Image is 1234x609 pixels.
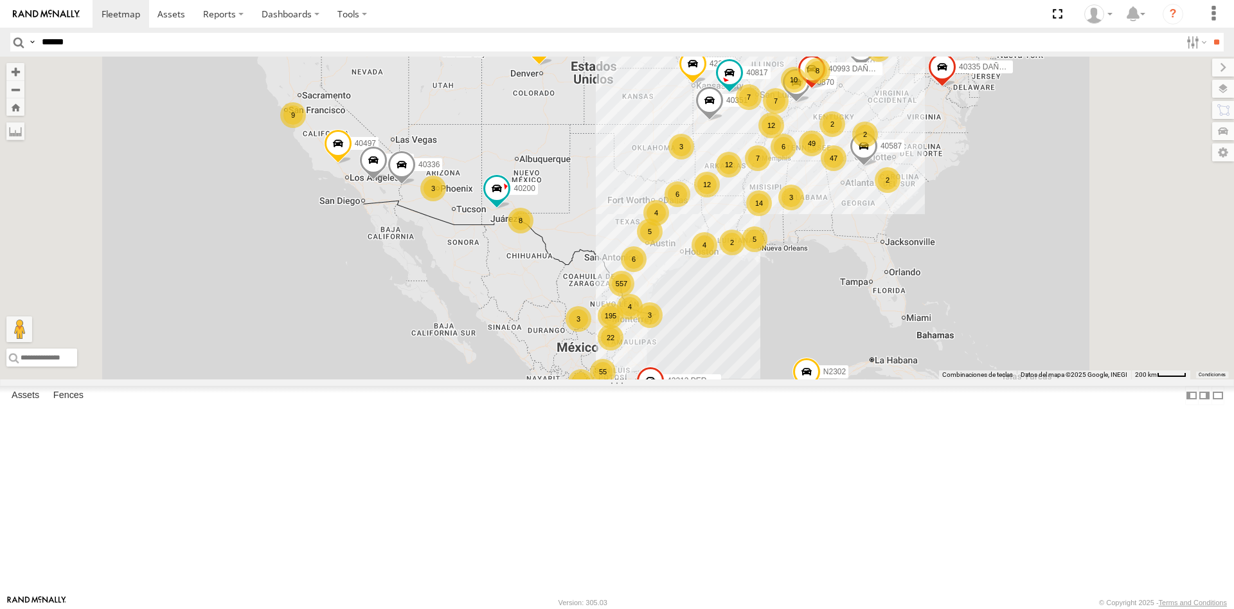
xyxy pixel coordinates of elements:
[942,370,1013,379] button: Combinaciones de teclas
[1080,5,1117,24] div: Juan Lopez
[598,325,623,350] div: 22
[637,219,663,244] div: 5
[1185,386,1198,404] label: Dock Summary Table to the Left
[13,10,80,19] img: rand-logo.svg
[566,306,591,332] div: 3
[1181,33,1209,51] label: Search Filter Options
[280,102,306,128] div: 9
[6,122,24,140] label: Measure
[805,58,830,84] div: 8
[799,131,825,156] div: 49
[852,122,878,147] div: 2
[821,145,846,171] div: 47
[621,246,647,272] div: 6
[637,302,663,328] div: 3
[508,208,533,233] div: 8
[819,111,845,137] div: 2
[617,294,643,320] div: 4
[1199,372,1226,377] a: Condiciones
[643,200,669,226] div: 4
[6,63,24,80] button: Zoom in
[420,176,446,201] div: 3
[758,113,784,138] div: 12
[1159,599,1227,606] a: Terms and Conditions
[6,98,24,116] button: Zoom Home
[665,181,690,207] div: 6
[7,596,66,609] a: Visit our Website
[5,386,46,404] label: Assets
[745,145,771,171] div: 7
[514,185,535,194] span: 40200
[778,185,804,210] div: 3
[598,303,623,329] div: 195
[559,599,607,606] div: Version: 305.03
[742,226,767,252] div: 5
[1212,386,1224,404] label: Hide Summary Table
[736,84,762,110] div: 7
[1131,370,1190,379] button: Escala del mapa: 200 km por 42 píxeles
[6,316,32,342] button: Arrastra el hombrecito naranja al mapa para abrir Street View
[719,230,745,255] div: 2
[609,271,634,296] div: 557
[716,152,742,177] div: 12
[1212,143,1234,161] label: Map Settings
[1099,599,1227,606] div: © Copyright 2025 -
[6,80,24,98] button: Zoom out
[746,69,767,78] span: 40817
[1021,371,1127,378] span: Datos del mapa ©2025 Google, INEGI
[692,232,717,258] div: 4
[667,376,726,385] span: 42313 PERDIDO
[959,62,1015,71] span: 40335 DAÑADO
[27,33,37,51] label: Search Query
[726,96,747,105] span: 40351
[355,139,376,148] span: 40497
[823,367,846,376] span: N2302
[881,141,902,150] span: 40587
[763,88,789,114] div: 7
[568,369,594,395] div: 53
[1198,386,1211,404] label: Dock Summary Table to the Right
[771,134,796,159] div: 6
[1135,371,1157,378] span: 200 km
[47,386,90,404] label: Fences
[875,167,900,193] div: 2
[828,65,885,74] span: 40993 DAÑADO
[781,67,807,93] div: 10
[418,161,440,170] span: 40336
[710,60,731,69] span: 42237
[694,172,720,197] div: 12
[668,134,694,159] div: 3
[1163,4,1183,24] i: ?
[590,359,616,385] div: 55
[746,190,772,216] div: 14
